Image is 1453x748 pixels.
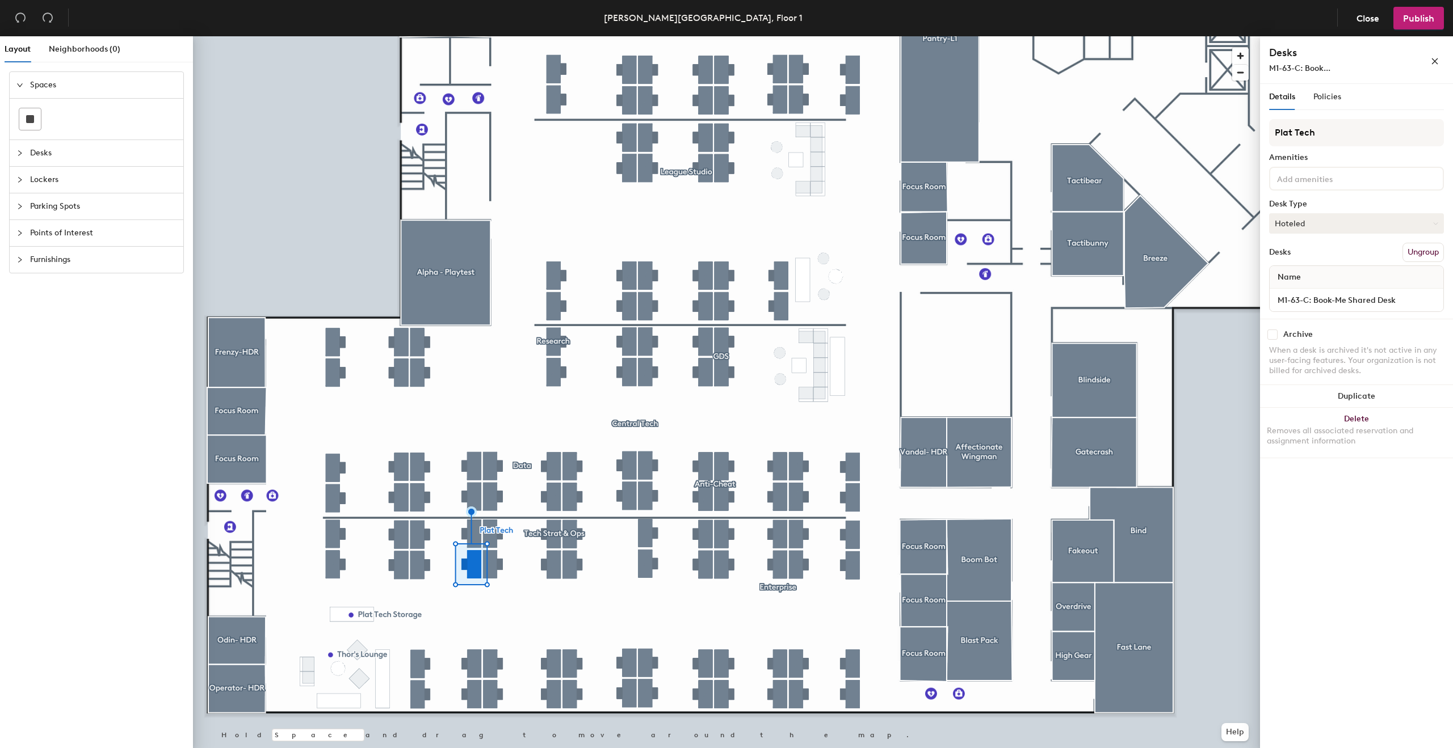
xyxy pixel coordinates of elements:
span: Spaces [30,72,177,98]
span: Layout [5,44,31,54]
button: Duplicate [1260,385,1453,408]
button: Hoteled [1269,213,1444,234]
span: M1-63-C: Book... [1269,64,1330,73]
div: Amenities [1269,153,1444,162]
button: Undo (⌘ + Z) [9,7,32,29]
div: Desks [1269,248,1291,257]
span: Policies [1313,92,1341,102]
span: undo [15,12,26,23]
span: Parking Spots [30,193,177,219]
span: Details [1269,92,1295,102]
span: expanded [16,82,23,88]
span: Name [1272,267,1307,288]
div: When a desk is archived it's not active in any user-facing features. Your organization is not bil... [1269,345,1444,376]
span: Desks [30,140,177,166]
span: collapsed [16,256,23,263]
span: Points of Interest [30,220,177,246]
button: Close [1347,7,1389,29]
input: Unnamed desk [1272,292,1441,308]
span: collapsed [16,150,23,157]
h4: Desks [1269,45,1394,60]
div: Desk Type [1269,200,1444,209]
input: Add amenities [1275,171,1377,185]
span: collapsed [16,176,23,183]
span: collapsed [16,203,23,210]
span: Furnishings [30,247,177,273]
span: Neighborhoods (0) [49,44,120,54]
button: Ungroup [1402,243,1444,262]
button: Help [1221,723,1249,741]
span: Close [1357,13,1379,24]
span: Lockers [30,167,177,193]
div: [PERSON_NAME][GEOGRAPHIC_DATA], Floor 1 [604,11,803,25]
span: collapsed [16,230,23,236]
button: DeleteRemoves all associated reservation and assignment information [1260,408,1453,458]
button: Publish [1393,7,1444,29]
span: Publish [1403,13,1434,24]
div: Archive [1283,330,1313,339]
button: Redo (⌘ + ⇧ + Z) [36,7,59,29]
span: close [1431,57,1439,65]
div: Removes all associated reservation and assignment information [1267,426,1446,446]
